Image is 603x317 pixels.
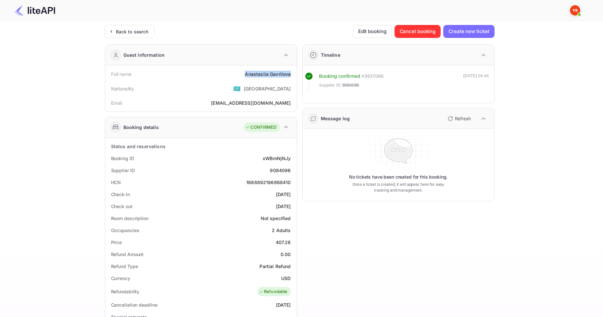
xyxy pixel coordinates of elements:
div: 1688892196868410 [246,179,291,186]
div: Full name [111,71,132,77]
div: Occupancies [111,227,139,234]
div: Refund Amount [111,251,144,258]
div: Nationality [111,85,134,92]
div: [GEOGRAPHIC_DATA] [244,85,291,92]
button: Edit booking [353,25,392,38]
div: Refundable [259,288,288,295]
div: USD [281,275,291,282]
div: Refundability [111,288,140,295]
div: [DATE] [276,191,291,198]
div: Check-in [111,191,130,198]
div: Supplier ID [111,167,135,174]
div: Message log [321,115,350,122]
div: Price [111,239,122,246]
button: Refresh [444,113,473,124]
div: Check out [111,203,132,210]
div: Anastasiia Gavrilova [245,71,291,77]
div: [DATE] [276,301,291,308]
div: Status and reservations [111,143,166,150]
div: Guest information [123,52,165,58]
div: Not specified [261,215,291,222]
span: United States [233,83,241,94]
div: Timeline [321,52,340,58]
div: [DATE] [276,203,291,210]
span: Supplier ID: [319,82,342,88]
button: Cancel booking [395,25,441,38]
div: Room description [111,215,148,222]
div: Booking ID [111,155,134,162]
div: Back to search [116,28,149,35]
div: 2 Adults [272,227,291,234]
span: 9084096 [342,82,359,88]
div: 407.28 [276,239,291,246]
div: Email [111,100,122,106]
div: 0.00 [281,251,291,258]
div: Cancellation deadline [111,301,157,308]
img: Yandex Support [570,5,580,16]
img: LiteAPI Logo [14,5,55,16]
button: Create new ticket [443,25,494,38]
div: [DATE] 04:44 [463,73,489,91]
div: Booking confirmed [319,73,360,80]
div: [EMAIL_ADDRESS][DOMAIN_NAME] [211,100,291,106]
div: HCN [111,179,121,186]
div: Currency [111,275,130,282]
div: CONFIRMED [245,124,276,131]
p: No tickets have been created for this booking. [349,174,448,180]
p: Refresh [455,115,471,122]
div: Booking details [123,124,159,131]
p: Once a ticket is created, it will appear here for easy tracking and management. [347,182,450,193]
div: Refund Type [111,263,138,270]
div: xWBmNjNJy [263,155,291,162]
div: 9084096 [270,167,291,174]
div: # 3937086 [361,73,383,80]
div: Partial Refund [259,263,291,270]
